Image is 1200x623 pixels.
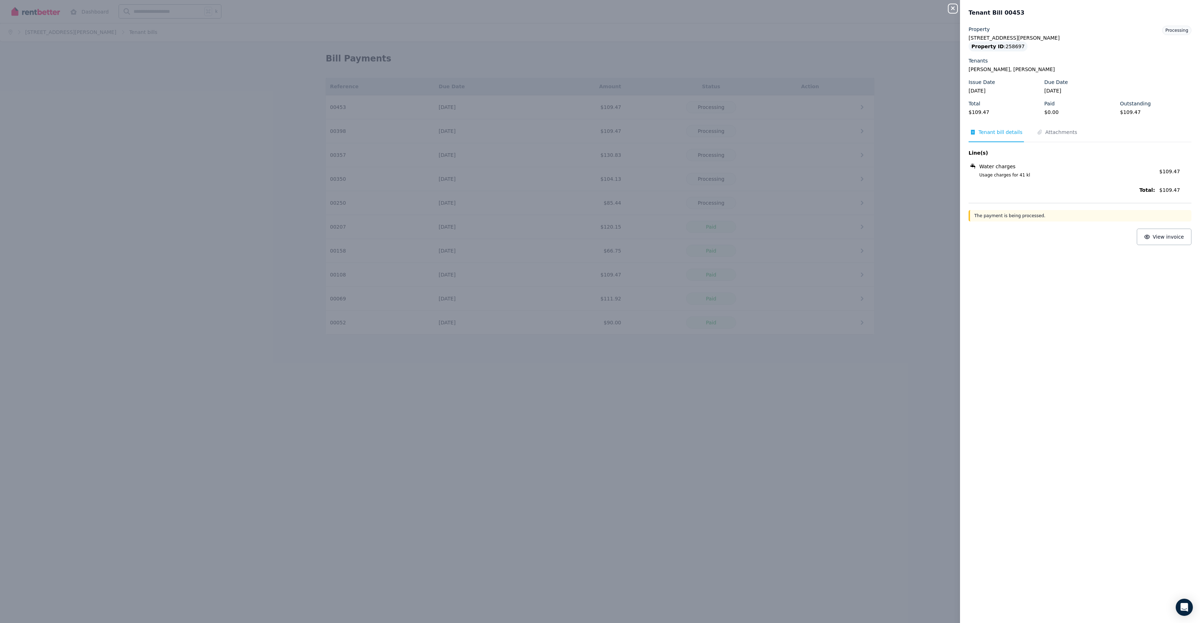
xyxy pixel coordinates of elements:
span: Tenant bill details [979,129,1022,136]
label: Paid [1044,100,1055,107]
span: $109.47 [1159,169,1180,174]
div: : 258697 [969,41,1027,51]
legend: [DATE] [1044,87,1116,94]
span: Line(s) [969,149,1155,156]
legend: [STREET_ADDRESS][PERSON_NAME] [969,34,1191,41]
legend: $109.47 [969,109,1040,116]
span: Processing [1165,28,1188,33]
legend: [PERSON_NAME], [PERSON_NAME] [969,66,1191,73]
label: Tenants [969,57,988,64]
legend: $109.47 [1120,109,1191,116]
span: View invoice [1153,234,1184,240]
span: Tenant Bill 00453 [969,9,1024,17]
label: Due Date [1044,79,1068,86]
label: Total [969,100,980,107]
div: Open Intercom Messenger [1176,599,1193,616]
label: Property [969,26,990,33]
span: Total: [969,186,1155,194]
span: Property ID [971,43,1004,50]
span: Usage charges for 41 kl [971,172,1155,178]
nav: Tabs [969,129,1191,142]
span: $109.47 [1159,186,1191,194]
legend: $0.00 [1044,109,1116,116]
div: The payment is being processed. [969,210,1191,221]
label: Outstanding [1120,100,1151,107]
span: Attachments [1045,129,1077,136]
legend: [DATE] [969,87,1040,94]
label: Issue Date [969,79,995,86]
button: View invoice [1137,229,1191,245]
span: Water charges [979,163,1015,170]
